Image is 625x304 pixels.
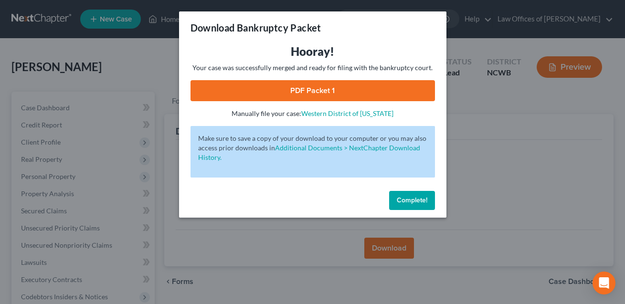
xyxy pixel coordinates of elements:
a: PDF Packet 1 [191,80,435,101]
h3: Download Bankruptcy Packet [191,21,321,34]
a: Western District of [US_STATE] [301,109,393,117]
p: Your case was successfully merged and ready for filing with the bankruptcy court. [191,63,435,73]
p: Make sure to save a copy of your download to your computer or you may also access prior downloads in [198,134,427,162]
button: Complete! [389,191,435,210]
h3: Hooray! [191,44,435,59]
span: Complete! [397,196,427,204]
div: Open Intercom Messenger [593,272,615,294]
p: Manually file your case: [191,109,435,118]
a: Additional Documents > NextChapter Download History. [198,144,420,161]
